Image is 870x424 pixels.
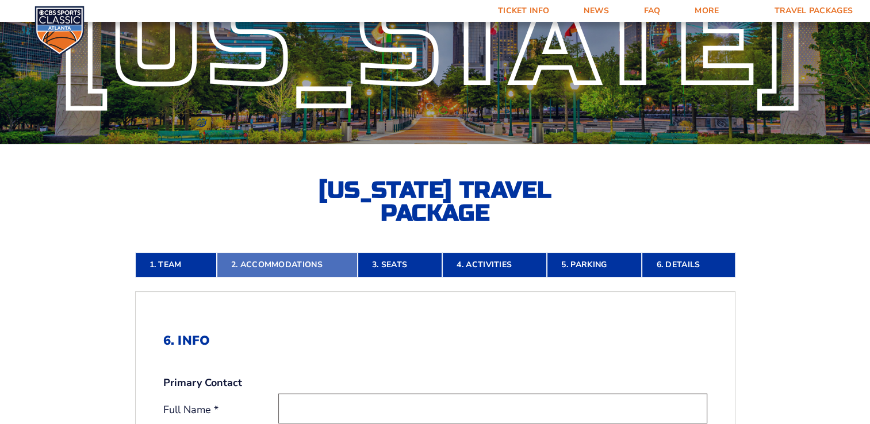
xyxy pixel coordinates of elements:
[547,252,642,277] a: 5. Parking
[135,252,217,277] a: 1. Team
[163,376,242,390] strong: Primary Contact
[309,179,562,225] h2: [US_STATE] Travel Package
[442,252,547,277] a: 4. Activities
[163,333,707,348] h2: 6. Info
[35,6,85,56] img: CBS Sports Classic
[217,252,358,277] a: 2. Accommodations
[163,403,278,417] label: Full Name *
[358,252,442,277] a: 3. Seats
